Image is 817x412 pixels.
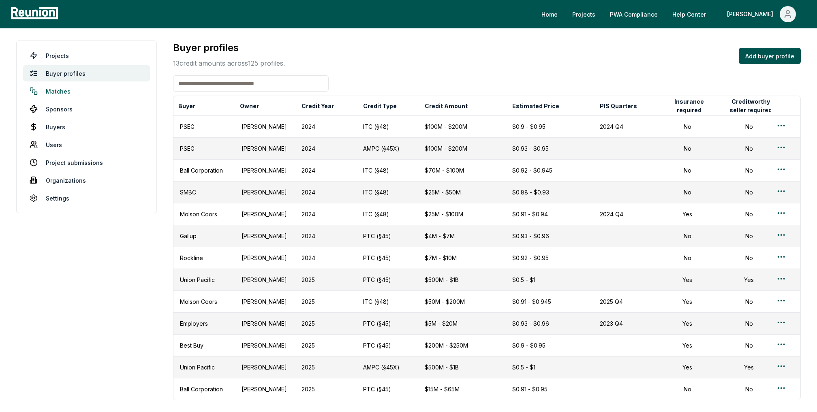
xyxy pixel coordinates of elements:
div: 2024 [302,210,353,218]
h3: Buyer profiles [173,41,285,55]
button: Union Pacific [180,275,215,284]
div: No [661,122,713,131]
div: $500M - $1B [425,363,503,371]
p: No [745,122,753,131]
div: Yes [661,341,713,350]
a: Help Center [666,6,712,22]
button: Employers [180,319,208,328]
div: PTC (§45) [363,232,415,240]
button: Insurance required [661,98,716,114]
button: Gallup [180,232,197,240]
div: 2024 [302,188,353,196]
button: [PERSON_NAME] [721,6,802,22]
div: No [661,144,713,153]
div: $25M - $50M [425,188,503,196]
button: [PERSON_NAME] [242,275,287,284]
div: $0.9 - $0.95 [512,122,590,131]
button: PIS Quarters [598,98,639,114]
div: $500M - $1B [425,275,503,284]
div: PTC (§45) [363,275,415,284]
div: 2025 [302,385,353,393]
a: Settings [23,190,150,206]
div: No [661,254,713,262]
a: Users [23,137,150,153]
div: ITC (§48) [363,122,415,131]
div: $0.92 - $0.95 [512,254,590,262]
div: 2025 [302,275,353,284]
div: $50M - $200M [425,297,503,306]
button: [PERSON_NAME] [242,297,287,306]
div: $7M - $10M [425,254,503,262]
div: $70M - $100M [425,166,503,175]
a: Buyers [23,119,150,135]
button: [PERSON_NAME] [242,363,287,371]
p: 13 credit amounts across 125 profiles. [173,55,285,71]
button: Ball Corporation [180,385,223,393]
button: Estimated Price [511,98,561,114]
button: PSEG [180,144,195,153]
div: 2025 Q4 [600,297,652,306]
a: Buyer profiles [23,65,150,81]
a: Matches [23,83,150,99]
button: [PERSON_NAME] [242,210,287,218]
p: No [745,254,753,262]
div: Yes [661,297,713,306]
a: Project submissions [23,154,150,171]
p: No [745,166,753,175]
div: 2025 [302,363,353,371]
p: No [745,144,753,153]
div: PTC (§45) [363,254,415,262]
div: [PERSON_NAME] [727,6,776,22]
button: Owner [238,98,261,114]
div: $0.91 - $0.945 [512,297,590,306]
button: Molson Coors [180,210,217,218]
a: Sponsors [23,101,150,117]
div: Yes [661,210,713,218]
div: 2023 Q4 [600,319,652,328]
a: Projects [566,6,602,22]
div: Yes [661,363,713,371]
button: [PERSON_NAME] [242,319,287,328]
button: Molson Coors [180,297,217,306]
div: $0.93 - $0.96 [512,232,590,240]
div: PTC (§45) [363,385,415,393]
div: ITC (§48) [363,166,415,175]
a: Projects [23,47,150,64]
button: Buyer [177,98,197,114]
a: Home [535,6,564,22]
div: $5M - $20M [425,319,503,328]
div: No [661,166,713,175]
div: $0.91 - $0.94 [512,210,590,218]
p: No [745,210,753,218]
div: 2025 [302,297,353,306]
div: 2024 Q4 [600,210,652,218]
div: 2024 [302,122,353,131]
button: Add buyer profile [739,48,801,64]
div: 2024 Q4 [600,122,652,131]
div: AMPC (§45X) [363,144,415,153]
button: Ball Corporation [180,166,223,175]
button: Credit Year [300,98,336,114]
div: Yes [661,275,713,284]
div: ITC (§48) [363,210,415,218]
button: [PERSON_NAME] [242,341,287,350]
div: $0.9 - $0.95 [512,341,590,350]
div: $100M - $200M [425,144,503,153]
div: $0.88 - $0.93 [512,188,590,196]
div: No [661,232,713,240]
div: Yes [661,319,713,328]
button: SMBC [180,188,196,196]
div: 2024 [302,232,353,240]
div: ITC (§48) [363,297,415,306]
button: Credit Amount [423,98,469,114]
button: [PERSON_NAME] [242,254,287,262]
button: [PERSON_NAME] [242,188,287,196]
div: PTC (§45) [363,341,415,350]
button: [PERSON_NAME] [242,122,287,131]
button: [PERSON_NAME] [242,144,287,153]
a: Organizations [23,172,150,188]
div: $15M - $65M [425,385,503,393]
div: $0.92 - $0.945 [512,166,590,175]
button: Best Buy [180,341,203,350]
div: $0.91 - $0.95 [512,385,590,393]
